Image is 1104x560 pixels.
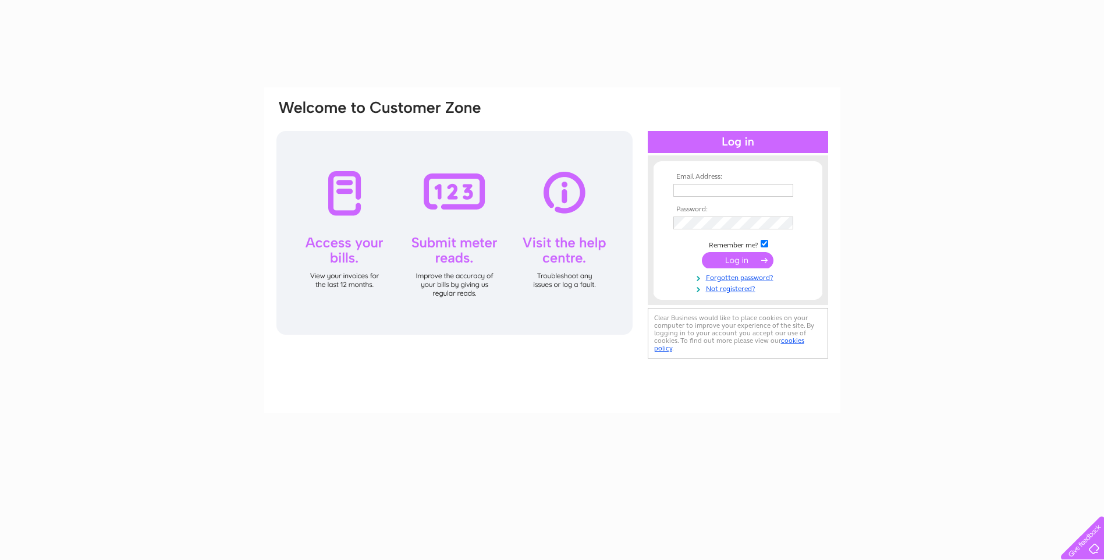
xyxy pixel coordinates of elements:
[654,336,804,352] a: cookies policy
[673,271,805,282] a: Forgotten password?
[673,282,805,293] a: Not registered?
[670,205,805,214] th: Password:
[670,238,805,250] td: Remember me?
[670,173,805,181] th: Email Address:
[648,308,828,359] div: Clear Business would like to place cookies on your computer to improve your experience of the sit...
[702,252,773,268] input: Submit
